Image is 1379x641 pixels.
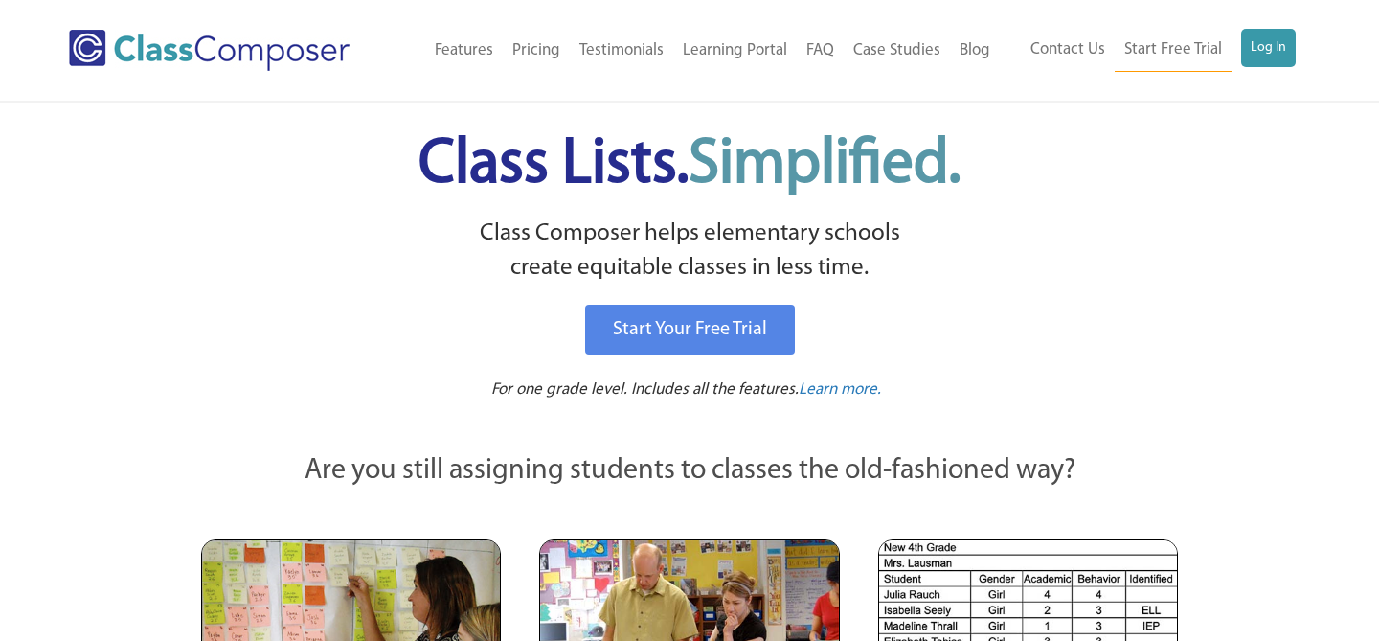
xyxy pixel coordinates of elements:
[394,30,1000,72] nav: Header Menu
[570,30,673,72] a: Testimonials
[799,381,881,398] span: Learn more.
[491,381,799,398] span: For one grade level. Includes all the features.
[844,30,950,72] a: Case Studies
[950,30,1000,72] a: Blog
[1021,29,1115,71] a: Contact Us
[673,30,797,72] a: Learning Portal
[613,320,767,339] span: Start Your Free Trial
[503,30,570,72] a: Pricing
[425,30,503,72] a: Features
[201,450,1178,492] p: Are you still assigning students to classes the old-fashioned way?
[689,134,961,196] span: Simplified.
[418,134,961,196] span: Class Lists.
[69,30,350,71] img: Class Composer
[799,378,881,402] a: Learn more.
[585,305,795,355] a: Start Your Free Trial
[198,217,1181,286] p: Class Composer helps elementary schools create equitable classes in less time.
[1000,29,1296,72] nav: Header Menu
[1241,29,1296,67] a: Log In
[797,30,844,72] a: FAQ
[1115,29,1232,72] a: Start Free Trial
